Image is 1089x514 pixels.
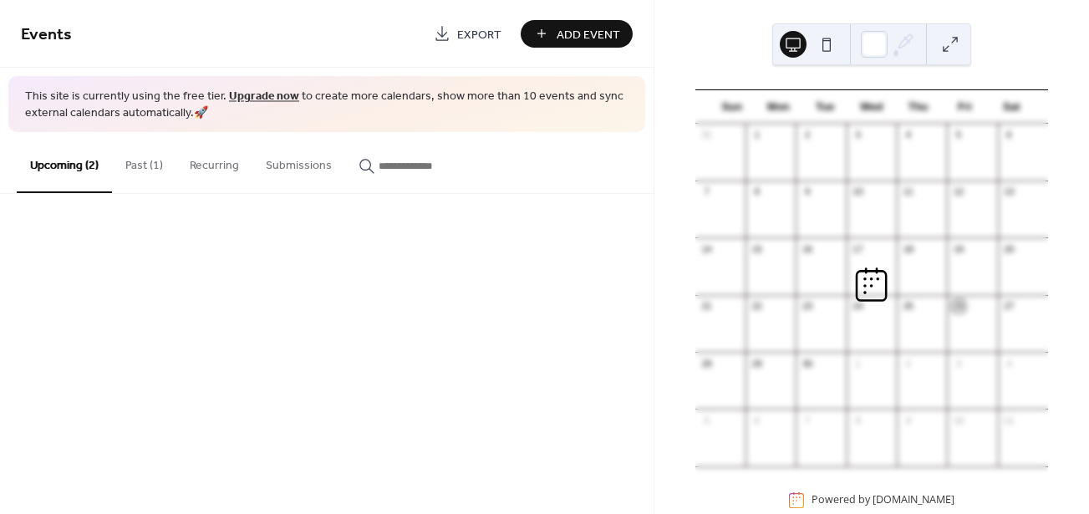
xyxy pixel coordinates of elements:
[942,90,989,124] div: Fri
[902,300,914,313] div: 25
[852,129,864,141] div: 3
[852,242,864,255] div: 17
[1003,414,1015,426] div: 11
[952,414,964,426] div: 10
[988,90,1035,124] div: Sat
[1003,186,1015,198] div: 13
[801,90,848,124] div: Tue
[801,242,813,255] div: 16
[801,357,813,369] div: 30
[700,300,713,313] div: 21
[952,186,964,198] div: 12
[801,300,813,313] div: 23
[848,90,895,124] div: Wed
[457,26,501,43] span: Export
[812,493,954,507] div: Powered by
[709,90,756,124] div: Sun
[700,414,713,426] div: 5
[902,357,914,369] div: 2
[756,90,802,124] div: Mon
[952,129,964,141] div: 5
[1003,242,1015,255] div: 20
[700,357,713,369] div: 28
[112,132,176,191] button: Past (1)
[873,493,954,507] a: [DOMAIN_NAME]
[895,90,942,124] div: Thu
[17,132,112,193] button: Upcoming (2)
[751,357,763,369] div: 29
[751,129,763,141] div: 1
[1003,300,1015,313] div: 27
[852,300,864,313] div: 24
[852,186,864,198] div: 10
[557,26,620,43] span: Add Event
[852,357,864,369] div: 1
[1003,129,1015,141] div: 6
[751,186,763,198] div: 8
[700,242,713,255] div: 14
[751,414,763,426] div: 6
[852,414,864,426] div: 8
[21,18,72,51] span: Events
[902,242,914,255] div: 18
[521,20,633,48] button: Add Event
[952,242,964,255] div: 19
[25,89,628,121] span: This site is currently using the free tier. to create more calendars, show more than 10 events an...
[229,85,299,108] a: Upgrade now
[751,242,763,255] div: 15
[801,129,813,141] div: 2
[421,20,514,48] a: Export
[902,129,914,141] div: 4
[902,414,914,426] div: 9
[952,357,964,369] div: 3
[801,186,813,198] div: 9
[801,414,813,426] div: 7
[700,129,713,141] div: 31
[176,132,252,191] button: Recurring
[252,132,345,191] button: Submissions
[902,186,914,198] div: 11
[751,300,763,313] div: 22
[700,186,713,198] div: 7
[952,300,964,313] div: 26
[1003,357,1015,369] div: 4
